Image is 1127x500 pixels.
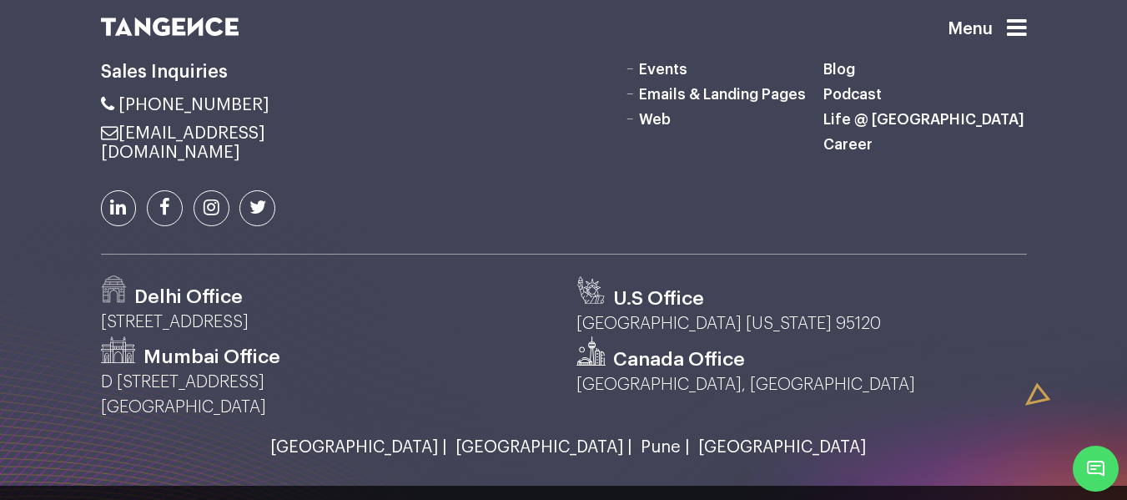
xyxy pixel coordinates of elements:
[639,112,671,127] a: Web
[576,372,1027,397] p: [GEOGRAPHIC_DATA], [GEOGRAPHIC_DATA]
[576,311,1027,336] p: [GEOGRAPHIC_DATA] [US_STATE] 95120
[118,96,269,114] span: [PHONE_NUMBER]
[823,87,882,102] a: Podcast
[639,87,806,102] a: Emails & Landing Pages
[101,57,393,87] h6: Sales Inquiries
[632,438,690,457] a: Pune |
[101,275,127,303] img: Path-529.png
[262,438,447,457] a: [GEOGRAPHIC_DATA] |
[576,336,606,366] img: canada.svg
[639,62,687,77] a: Events
[613,347,745,372] h3: Canada Office
[690,438,866,457] a: [GEOGRAPHIC_DATA]
[823,137,873,152] a: Career
[134,285,243,310] h3: Delhi Office
[1073,446,1119,492] span: Chat Widget
[101,96,269,114] a: [PHONE_NUMBER]
[447,438,632,457] a: [GEOGRAPHIC_DATA] |
[143,345,280,370] h3: Mumbai Office
[101,336,136,363] img: Path-530.png
[613,286,704,311] h3: U.S Office
[823,112,1024,127] a: Life @ [GEOGRAPHIC_DATA]
[101,18,239,36] img: logo SVG
[101,370,551,420] p: D [STREET_ADDRESS] [GEOGRAPHIC_DATA]
[101,124,265,161] a: [EMAIL_ADDRESS][DOMAIN_NAME]
[823,62,855,77] a: Blog
[576,275,606,305] img: us.svg
[101,310,551,335] p: [STREET_ADDRESS]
